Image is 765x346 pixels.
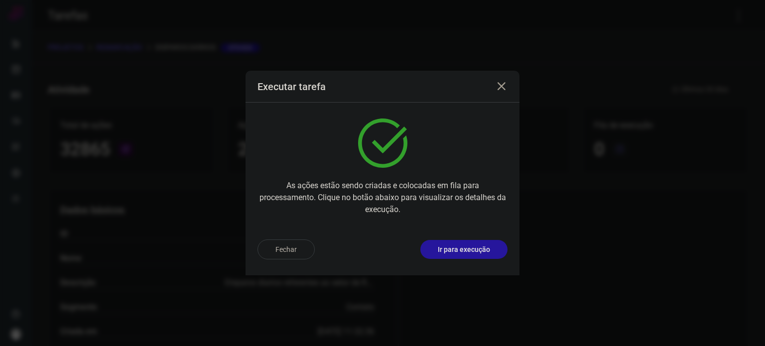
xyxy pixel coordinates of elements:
[257,239,315,259] button: Fechar
[358,118,407,168] img: verified.svg
[257,180,508,216] p: As ações estão sendo criadas e colocadas em fila para processamento. Clique no botão abaixo para ...
[420,240,508,259] button: Ir para execução
[257,81,326,93] h3: Executar tarefa
[438,244,490,255] p: Ir para execução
